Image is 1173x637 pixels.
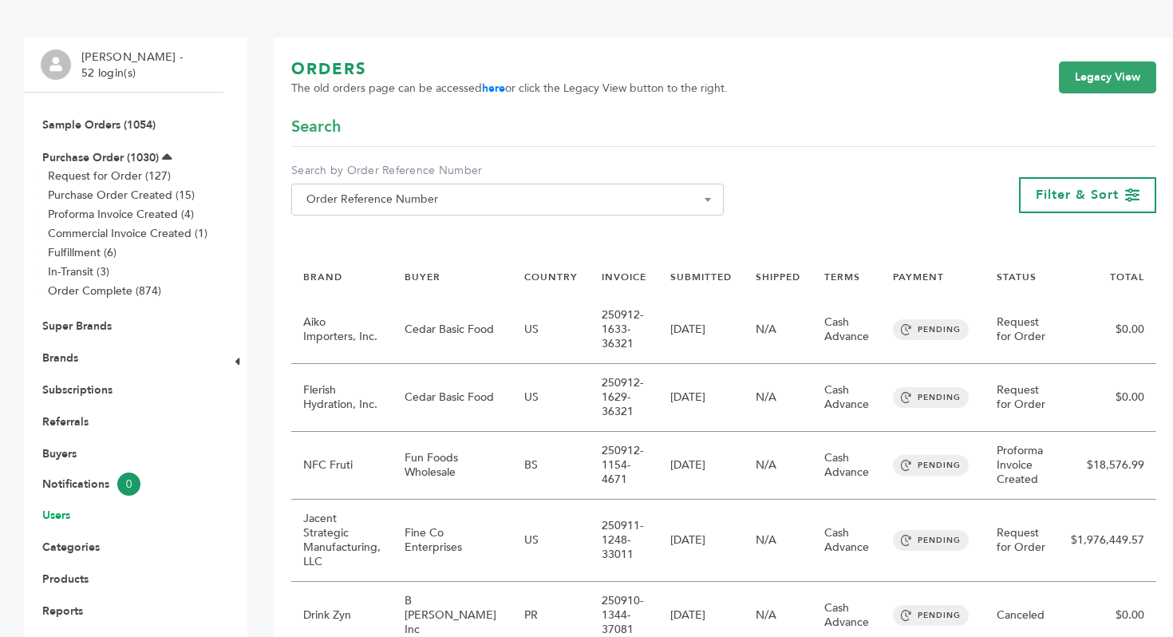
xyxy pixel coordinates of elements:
[893,271,944,283] a: PAYMENT
[48,207,194,222] a: Proforma Invoice Created (4)
[590,364,658,432] td: 250912-1629-36321
[744,500,812,582] td: N/A
[291,81,728,97] span: The old orders page can be accessed or click the Legacy View button to the right.
[291,184,724,216] span: Order Reference Number
[756,271,800,283] a: SHIPPED
[985,364,1059,432] td: Request for Order
[48,226,207,241] a: Commercial Invoice Created (1)
[512,364,590,432] td: US
[42,382,113,398] a: Subscriptions
[658,500,744,582] td: [DATE]
[1059,364,1156,432] td: $0.00
[42,350,78,366] a: Brands
[658,364,744,432] td: [DATE]
[744,432,812,500] td: N/A
[291,296,393,364] td: Aiko Importers, Inc.
[42,117,156,133] a: Sample Orders (1054)
[48,188,195,203] a: Purchase Order Created (15)
[1059,500,1156,582] td: $1,976,449.57
[512,500,590,582] td: US
[744,364,812,432] td: N/A
[291,58,728,81] h1: ORDERS
[997,271,1037,283] a: STATUS
[482,81,505,96] a: here
[658,296,744,364] td: [DATE]
[48,283,161,299] a: Order Complete (874)
[42,473,205,496] a: Notifications0
[893,530,969,551] span: PENDING
[812,364,881,432] td: Cash Advance
[893,319,969,340] span: PENDING
[300,188,715,211] span: Order Reference Number
[590,500,658,582] td: 250911-1248-33011
[1059,296,1156,364] td: $0.00
[48,264,109,279] a: In-Transit (3)
[291,163,724,179] label: Search by Order Reference Number
[1110,271,1144,283] a: TOTAL
[812,296,881,364] td: Cash Advance
[48,245,117,260] a: Fulfillment (6)
[42,603,83,619] a: Reports
[42,540,100,555] a: Categories
[42,446,77,461] a: Buyers
[590,296,658,364] td: 250912-1633-36321
[42,508,70,523] a: Users
[117,473,140,496] span: 0
[524,271,578,283] a: COUNTRY
[48,168,171,184] a: Request for Order (127)
[1036,186,1119,204] span: Filter & Sort
[893,605,969,626] span: PENDING
[42,572,89,587] a: Products
[291,364,393,432] td: Flerish Hydration, Inc.
[393,500,512,582] td: Fine Co Enterprises
[405,271,440,283] a: BUYER
[512,296,590,364] td: US
[985,432,1059,500] td: Proforma Invoice Created
[893,455,969,476] span: PENDING
[42,150,159,165] a: Purchase Order (1030)
[81,49,187,81] li: [PERSON_NAME] - 52 login(s)
[893,387,969,408] span: PENDING
[1059,432,1156,500] td: $18,576.99
[512,432,590,500] td: BS
[41,49,71,80] img: profile.png
[393,432,512,500] td: Fun Foods Wholesale
[812,432,881,500] td: Cash Advance
[393,296,512,364] td: Cedar Basic Food
[812,500,881,582] td: Cash Advance
[393,364,512,432] td: Cedar Basic Food
[985,500,1059,582] td: Request for Order
[291,432,393,500] td: NFC Fruti
[1059,61,1156,93] a: Legacy View
[985,296,1059,364] td: Request for Order
[590,432,658,500] td: 250912-1154-4671
[824,271,860,283] a: TERMS
[42,414,89,429] a: Referrals
[744,296,812,364] td: N/A
[670,271,732,283] a: SUBMITTED
[602,271,646,283] a: INVOICE
[291,500,393,582] td: Jacent Strategic Manufacturing, LLC
[658,432,744,500] td: [DATE]
[303,271,342,283] a: BRAND
[291,116,341,138] span: Search
[42,318,112,334] a: Super Brands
